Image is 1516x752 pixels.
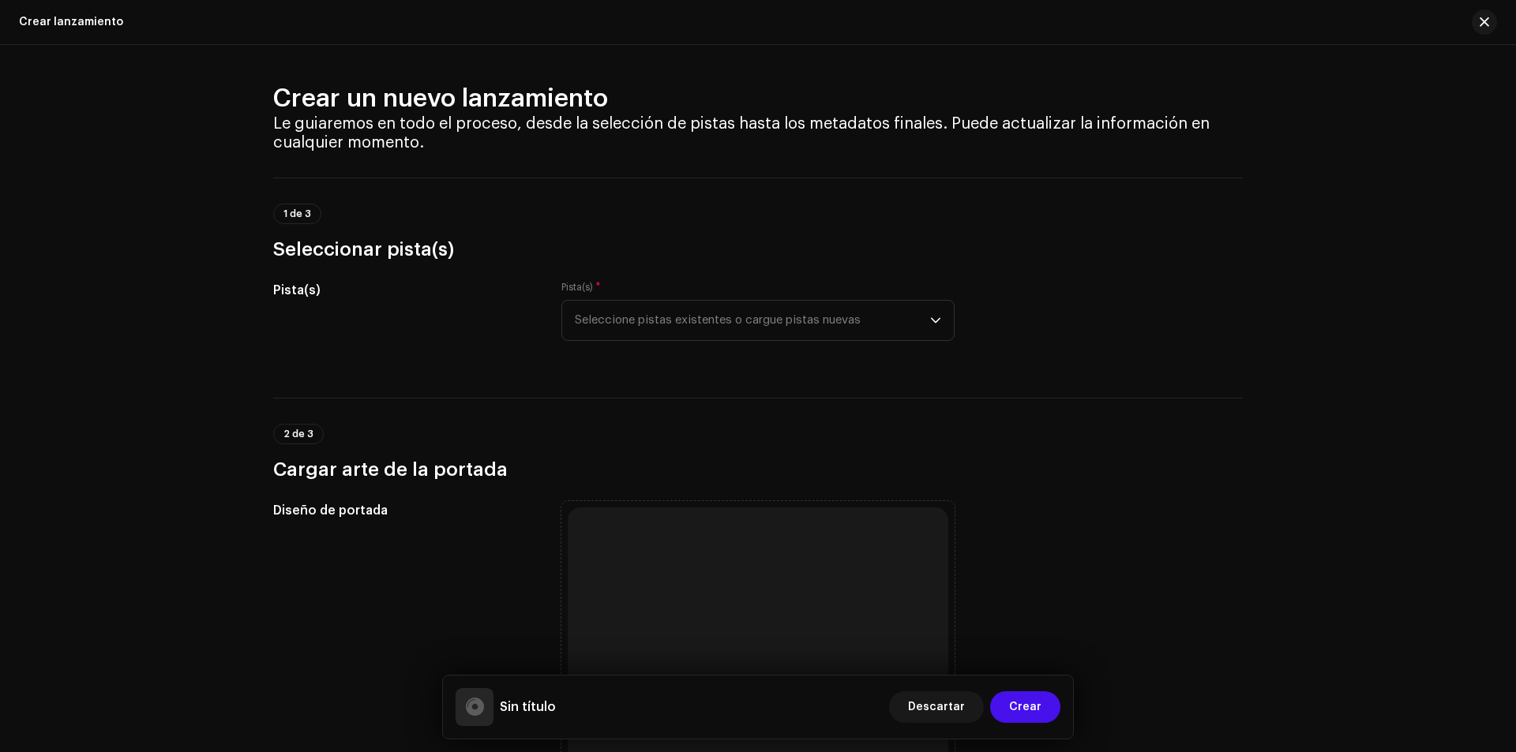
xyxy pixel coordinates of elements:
[273,114,1243,152] h4: Le guiaremos en todo el proceso, desde la selección de pistas hasta los metadatos finales. Puede ...
[283,429,313,439] span: 2 de 3
[273,457,1243,482] h3: Cargar arte de la portada
[889,691,984,723] button: Descartar
[500,698,556,716] h5: Sin título
[1009,691,1041,723] span: Crear
[273,237,1243,262] h3: Seleccionar pista(s)
[990,691,1060,723] button: Crear
[575,301,930,340] span: Seleccione pistas existentes o cargue pistas nuevas
[273,501,536,520] h5: Diseño de portada
[273,83,1243,114] h2: Crear un nuevo lanzamiento
[930,301,941,340] div: dropdown trigger
[561,281,601,294] label: Pista(s)
[273,281,536,300] h5: Pista(s)
[283,209,311,219] span: 1 de 3
[908,691,965,723] span: Descartar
